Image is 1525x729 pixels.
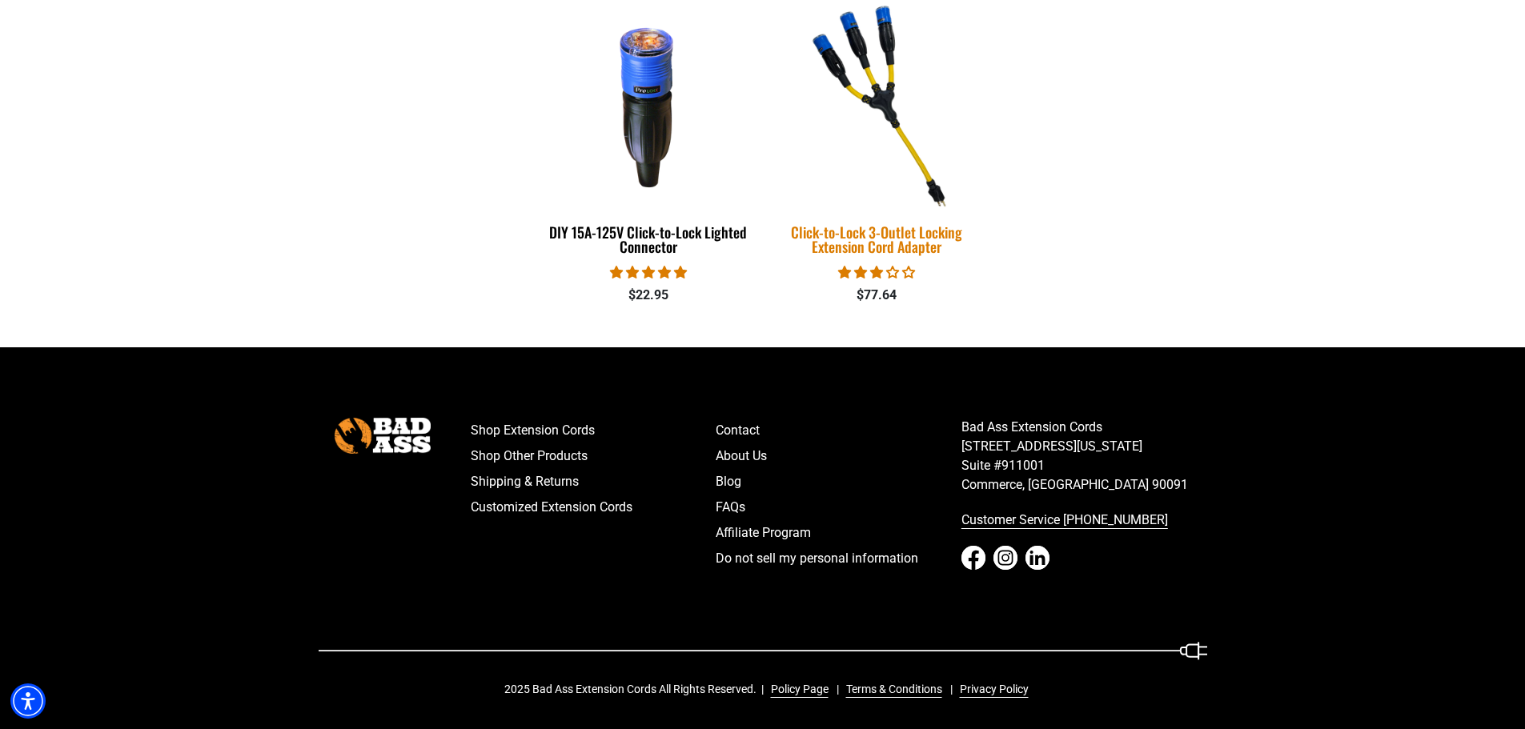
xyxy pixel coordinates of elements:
a: Privacy Policy [953,681,1029,698]
img: DIY 15A-125V Click-to-Lock Lighted Connector [548,13,749,197]
p: Bad Ass Extension Cords [STREET_ADDRESS][US_STATE] Suite #911001 Commerce, [GEOGRAPHIC_DATA] 90091 [961,418,1207,495]
a: call 833-674-1699 [961,507,1207,533]
img: Bad Ass Extension Cords [335,418,431,454]
div: $77.64 [774,286,978,305]
a: LinkedIn - open in a new tab [1025,546,1049,570]
a: Blog [716,469,961,495]
a: Shop Extension Cords [471,418,716,443]
a: Shipping & Returns [471,469,716,495]
a: FAQs [716,495,961,520]
a: Instagram - open in a new tab [993,546,1017,570]
img: Click-to-Lock 3-Outlet Locking Extension Cord Adapter [765,3,989,208]
span: 4.84 stars [610,265,687,280]
a: DIY 15A-125V Click-to-Lock Lighted Connector DIY 15A-125V Click-to-Lock Lighted Connector [547,6,751,263]
a: Facebook - open in a new tab [961,546,985,570]
div: DIY 15A-125V Click-to-Lock Lighted Connector [547,225,751,254]
div: Accessibility Menu [10,683,46,719]
a: Shop Other Products [471,443,716,469]
a: Terms & Conditions [840,681,942,698]
a: Affiliate Program [716,520,961,546]
div: 2025 Bad Ass Extension Cords All Rights Reserved. [504,681,1040,698]
a: Click-to-Lock 3-Outlet Locking Extension Cord Adapter Click-to-Lock 3-Outlet Locking Extension Co... [774,6,978,263]
a: Do not sell my personal information [716,546,961,571]
a: Contact [716,418,961,443]
a: Policy Page [765,681,829,698]
div: $22.95 [547,286,751,305]
a: About Us [716,443,961,469]
div: Click-to-Lock 3-Outlet Locking Extension Cord Adapter [774,225,978,254]
span: 3.00 stars [838,265,915,280]
a: Customized Extension Cords [471,495,716,520]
